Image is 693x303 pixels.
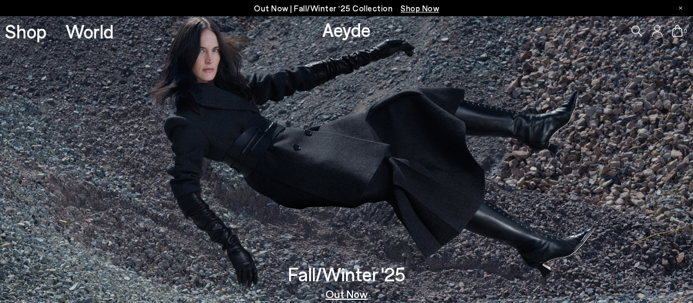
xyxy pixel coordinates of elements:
[254,2,439,15] p: Out Now | Fall/Winter ‘25 Collection
[325,288,368,299] a: Out Now
[288,265,406,283] h3: Fall/Winter '25
[683,28,688,34] span: 0
[5,22,47,41] a: Shop
[672,25,683,37] a: 0
[401,3,439,13] span: Navigate to /collections/new-in
[66,22,114,41] a: World
[322,18,371,41] a: Aeyde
